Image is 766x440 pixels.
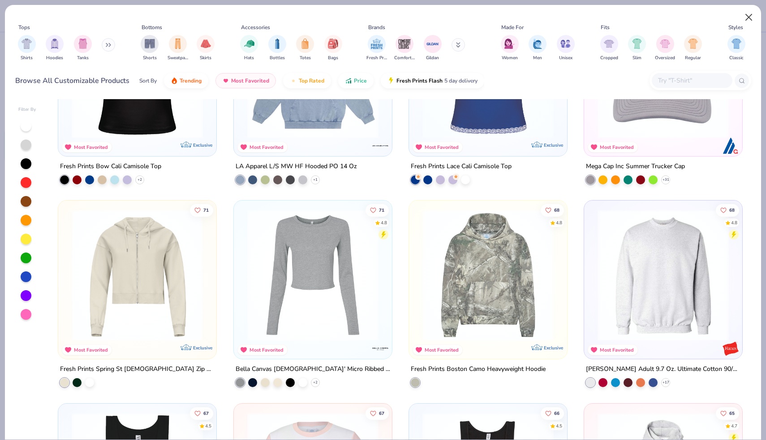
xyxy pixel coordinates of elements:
[241,23,270,31] div: Accessories
[313,177,318,183] span: + 1
[190,204,213,217] button: Like
[559,55,572,61] span: Unisex
[338,73,374,88] button: Price
[328,39,338,49] img: Bags Image
[501,23,524,31] div: Made For
[270,55,285,61] span: Bottles
[272,39,282,49] img: Bottles Image
[533,39,542,49] img: Men Image
[313,380,318,385] span: + 2
[729,411,735,415] span: 65
[365,407,388,419] button: Like
[593,209,733,341] img: c54a2bb8-1e6f-4403-9aaa-e6642aa83a35
[604,39,614,49] img: Cropped Image
[145,39,155,49] img: Shorts Image
[222,77,229,84] img: most_fav.gif
[716,204,739,217] button: Like
[504,39,515,49] img: Women Image
[215,73,276,88] button: Most Favorited
[205,423,211,429] div: 4.5
[244,39,254,49] img: Hats Image
[18,23,30,31] div: Tops
[180,77,202,84] span: Trending
[418,209,558,341] img: 28bc0d45-805b-48d6-b7de-c789025e6b70
[203,208,209,213] span: 71
[684,35,702,61] div: filter for Regular
[593,7,733,138] img: 9e140c90-e119-4704-82d8-5c3fb2806cdf
[268,35,286,61] button: filter button
[324,35,342,61] div: filter for Bags
[529,35,547,61] button: filter button
[396,77,443,84] span: Fresh Prints Flash
[426,55,439,61] span: Gildan
[244,55,254,61] span: Hats
[236,161,357,172] div: LA Apparel L/S MW HF Hooded PO 14 Oz
[501,35,519,61] button: filter button
[722,340,740,357] img: Hanes logo
[168,35,188,61] button: filter button
[300,39,310,49] img: Totes Image
[371,340,389,357] img: Bella + Canvas logo
[139,77,157,85] div: Sort By
[632,39,642,49] img: Slim Image
[77,55,89,61] span: Tanks
[197,35,215,61] div: filter for Skirts
[740,9,757,26] button: Close
[727,35,745,61] button: filter button
[324,35,342,61] button: filter button
[283,73,331,88] button: Top Rated
[366,55,387,61] span: Fresh Prints
[268,35,286,61] div: filter for Bottles
[67,209,207,341] img: f6b7758d-3930-48b0-9017-004cd56ef01c
[74,35,92,61] div: filter for Tanks
[586,161,685,172] div: Mega Cap Inc Summer Trucker Cap
[46,35,64,61] button: filter button
[141,35,159,61] div: filter for Shorts
[366,35,387,61] div: filter for Fresh Prints
[22,39,32,49] img: Shirts Image
[541,407,564,419] button: Like
[296,35,314,61] button: filter button
[168,35,188,61] div: filter for Sweatpants
[660,39,670,49] img: Oversized Image
[18,35,36,61] div: filter for Shirts
[46,35,64,61] div: filter for Hoodies
[366,35,387,61] button: filter button
[628,35,646,61] button: filter button
[296,35,314,61] div: filter for Totes
[60,161,161,172] div: Fresh Prints Bow Cali Camisole Top
[46,55,63,61] span: Hoodies
[560,39,571,49] img: Unisex Image
[231,77,269,84] span: Most Favorited
[628,35,646,61] div: filter for Slim
[368,23,385,31] div: Brands
[240,35,258,61] button: filter button
[236,364,390,375] div: Bella Canvas [DEMOGRAPHIC_DATA]' Micro Ribbed Long Sleeve Baby Tee
[164,73,208,88] button: Trending
[398,37,411,51] img: Comfort Colors Image
[418,7,558,138] img: d2e93f27-f460-4e7a-bcfc-75916c5962f1
[729,55,744,61] span: Classic
[171,77,178,84] img: trending.gif
[731,220,737,227] div: 4.8
[685,55,701,61] span: Regular
[444,76,478,86] span: 5 day delivery
[74,35,92,61] button: filter button
[663,177,669,183] span: + 31
[354,77,367,84] span: Price
[533,55,542,61] span: Men
[143,55,157,61] span: Shorts
[197,35,215,61] button: filter button
[200,55,211,61] span: Skirts
[67,7,207,138] img: c186e665-251a-47c8-98ac-0adcdfc37056
[290,77,297,84] img: TopRated.gif
[557,35,575,61] button: filter button
[722,137,740,155] img: Mega Cap Inc logo
[380,220,387,227] div: 4.8
[243,7,383,138] img: 87e880e6-b044-41f2-bd6d-2f16fa336d36
[411,364,546,375] div: Fresh Prints Boston Camo Heavyweight Hoodie
[394,35,415,61] div: filter for Comfort Colors
[558,7,698,138] img: 7bdc074d-834e-4bfb-ad05-961d6dbc2cb2
[141,35,159,61] button: filter button
[328,55,338,61] span: Bags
